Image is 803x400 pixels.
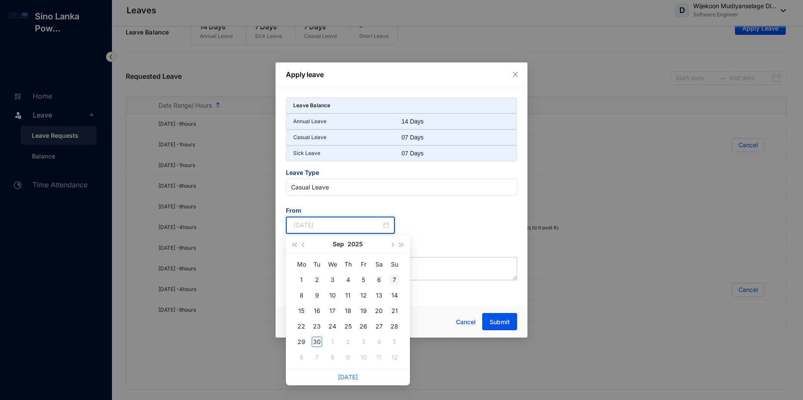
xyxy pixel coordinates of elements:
[343,306,353,316] div: 18
[389,290,400,301] div: 14
[374,352,384,363] div: 11
[327,275,338,285] div: 3
[374,337,384,347] div: 4
[371,288,387,303] td: 2025-09-13
[371,319,387,334] td: 2025-09-27
[356,257,371,272] th: Fr
[296,352,307,363] div: 6
[312,290,322,301] div: 9
[294,303,309,319] td: 2025-09-15
[309,350,325,365] td: 2025-10-07
[296,275,307,285] div: 1
[356,319,371,334] td: 2025-09-26
[371,257,387,272] th: Sa
[340,257,356,272] th: Th
[387,288,402,303] td: 2025-09-14
[309,334,325,350] td: 2025-09-30
[371,350,387,365] td: 2025-10-11
[358,290,369,301] div: 12
[402,133,438,142] div: 07 Days
[286,206,395,217] span: From
[340,303,356,319] td: 2025-09-18
[356,350,371,365] td: 2025-10-10
[333,236,344,253] button: Sep
[340,334,356,350] td: 2025-10-02
[312,275,322,285] div: 2
[343,337,353,347] div: 2
[291,181,512,194] span: Casual Leave
[387,319,402,334] td: 2025-09-28
[374,321,384,332] div: 27
[356,288,371,303] td: 2025-09-12
[389,321,400,332] div: 28
[490,318,510,326] span: Submit
[356,272,371,288] td: 2025-09-05
[325,303,340,319] td: 2025-09-17
[512,71,519,78] span: close
[294,288,309,303] td: 2025-09-08
[312,337,322,347] div: 30
[286,69,517,80] p: Apply leave
[293,101,331,110] p: Leave Balance
[294,350,309,365] td: 2025-10-06
[294,220,381,230] input: Start Date
[387,257,402,272] th: Su
[387,350,402,365] td: 2025-10-12
[312,352,322,363] div: 7
[309,288,325,303] td: 2025-09-09
[294,334,309,350] td: 2025-09-29
[327,337,338,347] div: 1
[325,288,340,303] td: 2025-09-10
[343,352,353,363] div: 9
[296,321,307,332] div: 22
[325,257,340,272] th: We
[371,334,387,350] td: 2025-10-04
[327,352,338,363] div: 8
[296,306,307,316] div: 15
[340,319,356,334] td: 2025-09-25
[312,321,322,332] div: 23
[293,149,402,158] p: Sick Leave
[356,334,371,350] td: 2025-10-03
[309,303,325,319] td: 2025-09-16
[340,288,356,303] td: 2025-09-11
[294,257,309,272] th: Mo
[387,334,402,350] td: 2025-10-05
[293,133,402,142] p: Casual Leave
[402,149,438,158] div: 07 Days
[327,306,338,316] div: 17
[309,319,325,334] td: 2025-09-23
[374,306,384,316] div: 20
[358,337,369,347] div: 3
[450,313,482,331] button: Cancel
[296,337,307,347] div: 29
[343,321,353,332] div: 25
[358,306,369,316] div: 19
[312,306,322,316] div: 16
[340,350,356,365] td: 2025-10-09
[296,290,307,301] div: 8
[347,236,363,253] button: 2025
[374,290,384,301] div: 13
[387,272,402,288] td: 2025-09-07
[309,257,325,272] th: Tu
[389,306,400,316] div: 21
[340,272,356,288] td: 2025-09-04
[293,117,402,126] p: Annual Leave
[389,337,400,347] div: 5
[456,317,476,327] span: Cancel
[325,319,340,334] td: 2025-09-24
[327,321,338,332] div: 24
[338,373,358,381] a: [DATE]
[286,168,517,179] span: Leave Type
[371,303,387,319] td: 2025-09-20
[389,352,400,363] div: 12
[511,70,520,79] button: Close
[325,334,340,350] td: 2025-10-01
[374,275,384,285] div: 6
[294,319,309,334] td: 2025-09-22
[371,272,387,288] td: 2025-09-06
[356,303,371,319] td: 2025-09-19
[358,352,369,363] div: 10
[402,117,438,126] div: 14 Days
